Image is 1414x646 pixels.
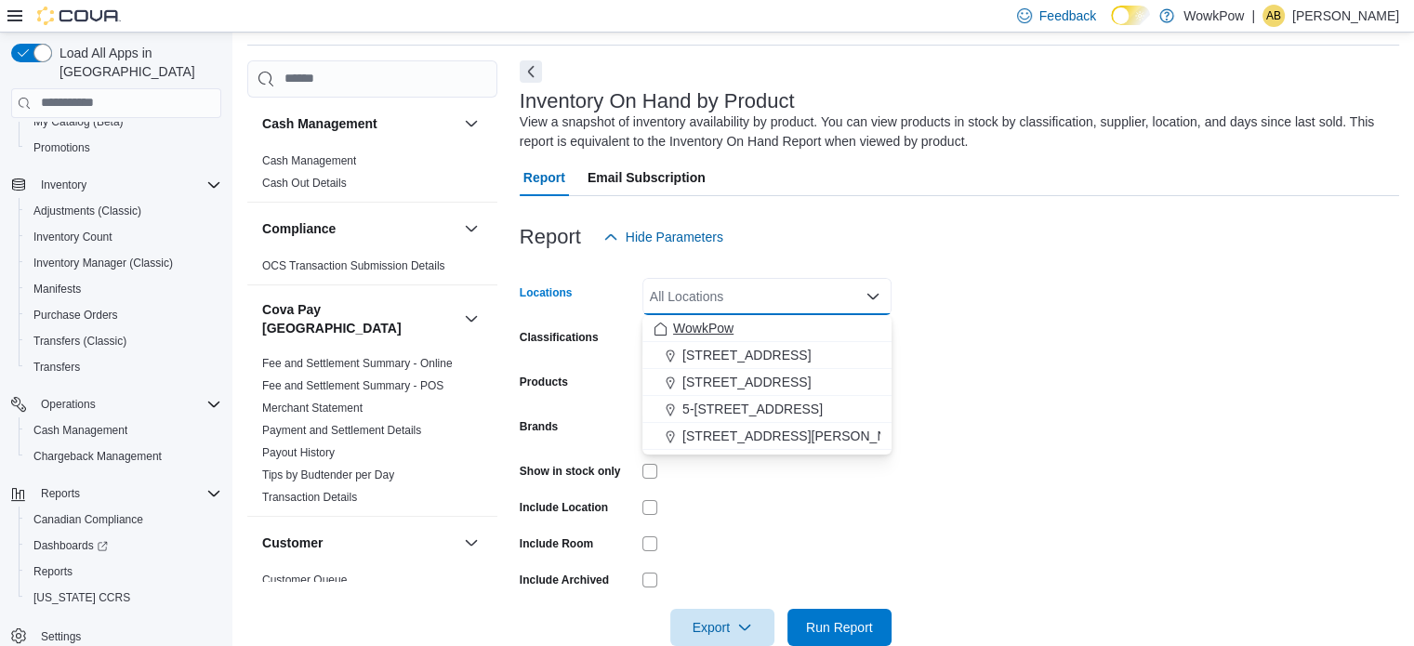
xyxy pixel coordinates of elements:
[19,135,229,161] button: Promotions
[806,618,873,637] span: Run Report
[33,256,173,270] span: Inventory Manager (Classic)
[262,490,357,505] span: Transaction Details
[262,534,456,552] button: Customer
[19,250,229,276] button: Inventory Manager (Classic)
[26,445,169,468] a: Chargeback Management
[1292,5,1399,27] p: [PERSON_NAME]
[520,330,599,345] label: Classifications
[33,204,141,218] span: Adjustments (Classic)
[41,178,86,192] span: Inventory
[262,468,394,482] span: Tips by Budtender per Day
[26,278,221,300] span: Manifests
[19,443,229,469] button: Chargeback Management
[588,159,706,196] span: Email Subscription
[262,357,453,370] a: Fee and Settlement Summary - Online
[520,419,558,434] label: Brands
[4,391,229,417] button: Operations
[520,536,593,551] label: Include Room
[33,393,221,415] span: Operations
[26,419,135,442] a: Cash Management
[1039,7,1096,25] span: Feedback
[262,491,357,504] a: Transaction Details
[262,468,394,481] a: Tips by Budtender per Day
[33,360,80,375] span: Transfers
[26,304,126,326] a: Purchase Orders
[682,373,811,391] span: [STREET_ADDRESS]
[33,590,130,605] span: [US_STATE] CCRS
[26,508,151,531] a: Canadian Compliance
[520,90,795,112] h3: Inventory On Hand by Product
[19,559,229,585] button: Reports
[19,276,229,302] button: Manifests
[26,137,221,159] span: Promotions
[262,114,377,133] h3: Cash Management
[262,378,443,393] span: Fee and Settlement Summary - POS
[19,507,229,533] button: Canadian Compliance
[52,44,221,81] span: Load All Apps in [GEOGRAPHIC_DATA]
[866,289,880,304] button: Close list of options
[33,564,73,579] span: Reports
[33,114,124,129] span: My Catalog (Beta)
[33,308,118,323] span: Purchase Orders
[247,150,497,202] div: Cash Management
[19,533,229,559] a: Dashboards
[262,573,347,587] span: Customer Queue
[596,218,731,256] button: Hide Parameters
[520,375,568,389] label: Products
[520,60,542,83] button: Next
[33,423,127,438] span: Cash Management
[520,464,621,479] label: Show in stock only
[26,356,221,378] span: Transfers
[26,330,134,352] a: Transfers (Classic)
[262,219,456,238] button: Compliance
[19,224,229,250] button: Inventory Count
[19,585,229,611] button: [US_STATE] CCRS
[41,486,80,501] span: Reports
[26,560,221,583] span: Reports
[37,7,121,25] img: Cova
[520,112,1390,152] div: View a snapshot of inventory availability by product. You can view products in stock by classific...
[247,569,497,599] div: Customer
[262,401,363,415] span: Merchant Statement
[520,573,609,587] label: Include Archived
[26,587,221,609] span: Washington CCRS
[33,174,94,196] button: Inventory
[33,538,108,553] span: Dashboards
[520,226,581,248] h3: Report
[262,219,336,238] h3: Compliance
[26,252,180,274] a: Inventory Manager (Classic)
[262,154,356,167] a: Cash Management
[262,300,456,337] h3: Cova Pay [GEOGRAPHIC_DATA]
[26,226,120,248] a: Inventory Count
[262,379,443,392] a: Fee and Settlement Summary - POS
[262,446,335,459] a: Payout History
[1266,5,1281,27] span: AB
[642,342,892,369] button: [STREET_ADDRESS]
[642,369,892,396] button: [STREET_ADDRESS]
[33,393,103,415] button: Operations
[26,111,221,133] span: My Catalog (Beta)
[26,419,221,442] span: Cash Management
[33,512,143,527] span: Canadian Compliance
[26,534,221,557] span: Dashboards
[26,111,131,133] a: My Catalog (Beta)
[1111,6,1150,25] input: Dark Mode
[1183,5,1244,27] p: WowkPow
[26,278,88,300] a: Manifests
[33,140,90,155] span: Promotions
[33,282,81,297] span: Manifests
[26,356,87,378] a: Transfers
[682,400,823,418] span: 5-[STREET_ADDRESS]
[33,174,221,196] span: Inventory
[26,137,98,159] a: Promotions
[1262,5,1285,27] div: Amanda Bashucky
[26,200,221,222] span: Adjustments (Classic)
[670,609,774,646] button: Export
[262,424,421,437] a: Payment and Settlement Details
[262,356,453,371] span: Fee and Settlement Summary - Online
[262,177,347,190] a: Cash Out Details
[262,259,445,272] a: OCS Transaction Submission Details
[460,112,482,135] button: Cash Management
[19,302,229,328] button: Purchase Orders
[19,354,229,380] button: Transfers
